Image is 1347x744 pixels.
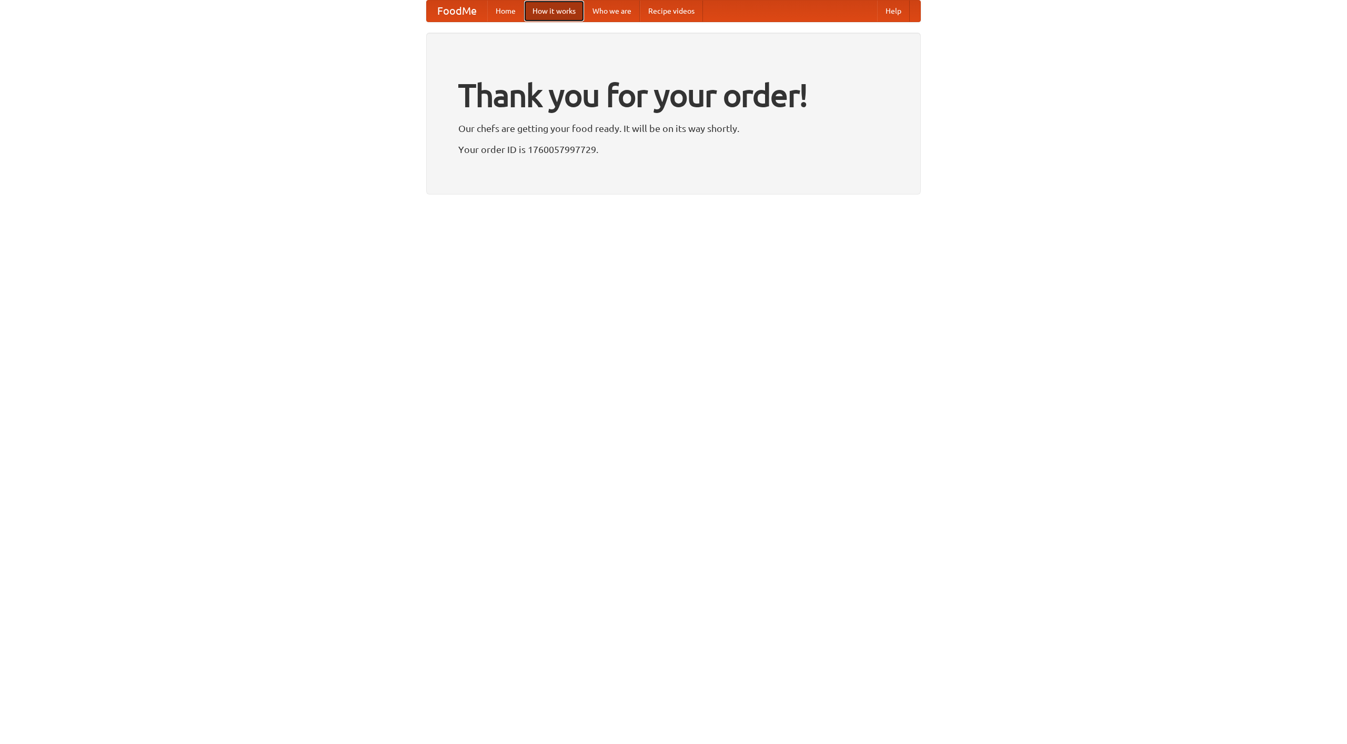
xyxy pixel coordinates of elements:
[640,1,703,22] a: Recipe videos
[458,120,889,136] p: Our chefs are getting your food ready. It will be on its way shortly.
[524,1,584,22] a: How it works
[877,1,910,22] a: Help
[458,141,889,157] p: Your order ID is 1760057997729.
[584,1,640,22] a: Who we are
[487,1,524,22] a: Home
[458,70,889,120] h1: Thank you for your order!
[427,1,487,22] a: FoodMe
